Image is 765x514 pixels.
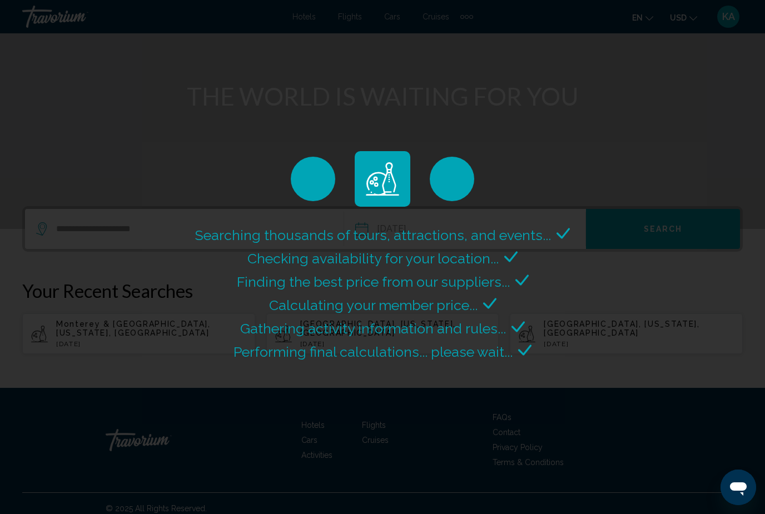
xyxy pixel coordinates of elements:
span: Finding the best price from our suppliers... [237,273,510,290]
span: Searching thousands of tours, attractions, and events... [195,227,551,243]
span: Checking availability for your location... [247,250,499,267]
span: Calculating your member price... [269,297,478,313]
span: Gathering activity information and rules... [240,320,506,337]
span: Performing final calculations... please wait... [234,343,513,360]
iframe: Кнопка запуска окна обмена сообщениями [721,470,756,505]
